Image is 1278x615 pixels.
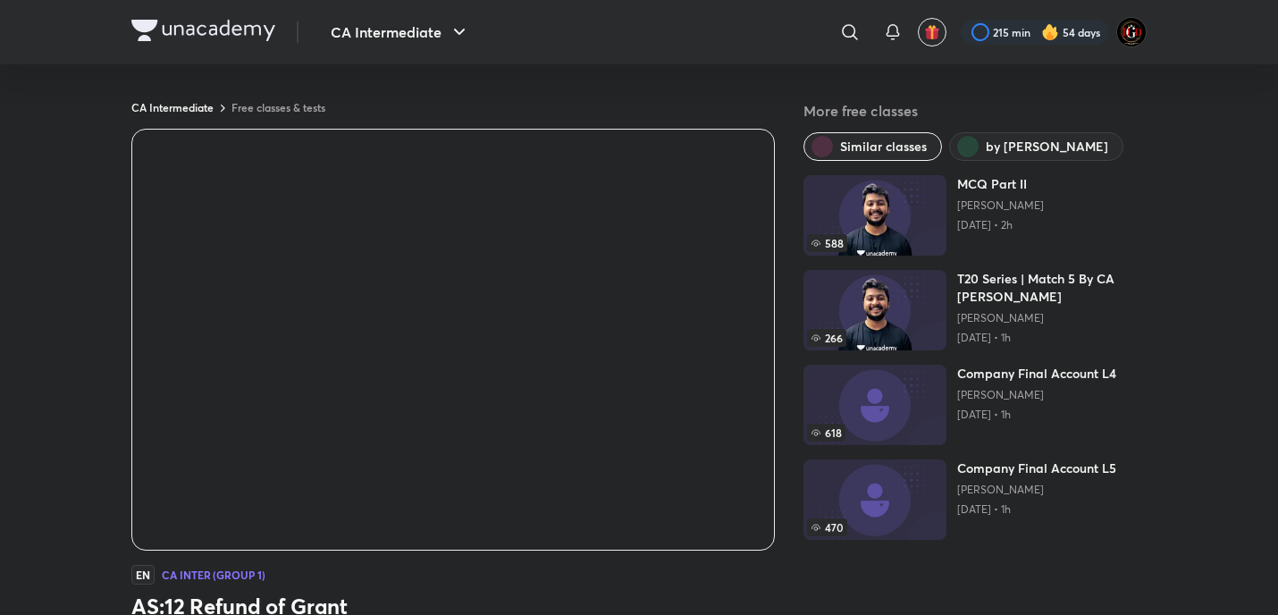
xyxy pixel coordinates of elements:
p: [DATE] • 1h [957,331,1147,345]
button: CA Intermediate [320,14,481,50]
h6: T20 Series | Match 5 By CA [PERSON_NAME] [957,270,1147,306]
h6: Company Final Account L4 [957,365,1116,383]
a: [PERSON_NAME] [957,483,1116,497]
p: [DATE] • 1h [957,502,1116,517]
h6: MCQ Part II [957,175,1044,193]
a: [PERSON_NAME] [957,388,1116,402]
iframe: Class [132,130,774,550]
button: Similar classes [803,132,942,161]
h6: Company Final Account L5 [957,459,1116,477]
h5: More free classes [803,100,1147,122]
img: streak [1041,23,1059,41]
a: Free classes & tests [231,100,325,114]
img: DGD°MrBEAN [1116,17,1147,47]
span: by Nakul Katheria [986,138,1108,156]
a: CA Intermediate [131,100,214,114]
span: Similar classes [840,138,927,156]
h4: CA Inter (Group 1) [162,569,265,580]
a: [PERSON_NAME] [957,311,1147,325]
span: 470 [807,518,847,536]
span: 266 [807,329,846,347]
button: by Nakul Katheria [949,132,1123,161]
button: avatar [918,18,946,46]
p: [DATE] • 1h [957,408,1116,422]
img: Company Logo [131,20,275,41]
img: avatar [924,24,940,40]
span: 588 [807,234,847,252]
p: [DATE] • 2h [957,218,1044,232]
span: EN [131,565,155,585]
span: 618 [807,424,845,442]
a: Company Logo [131,20,275,46]
a: [PERSON_NAME] [957,198,1044,213]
